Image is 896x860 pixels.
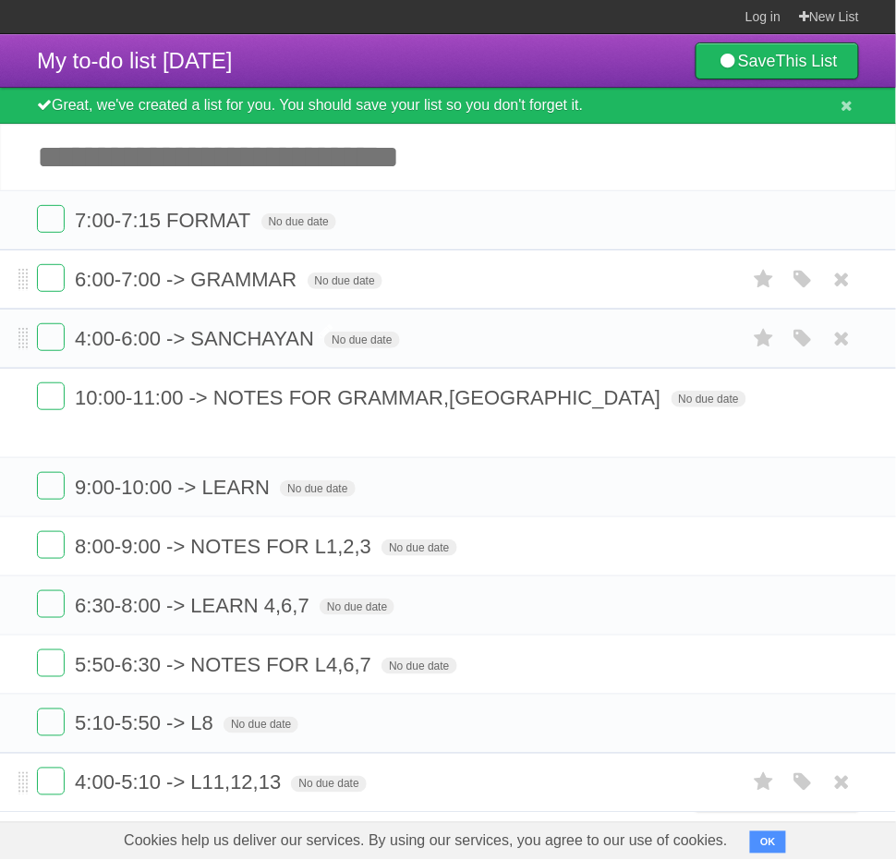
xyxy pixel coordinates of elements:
[324,332,399,348] span: No due date
[37,205,65,233] label: Done
[776,52,838,70] b: This List
[746,264,781,295] label: Star task
[75,594,314,617] span: 6:30-8:00 -> LEARN 4,6,7
[37,709,65,736] label: Done
[37,264,65,292] label: Done
[696,42,859,79] a: SaveThis List
[37,472,65,500] label: Done
[75,535,376,558] span: 8:00-9:00 -> NOTES FOR L1,2,3
[746,768,781,798] label: Star task
[320,599,394,615] span: No due date
[280,480,355,497] span: No due date
[37,768,65,795] label: Done
[381,658,456,674] span: No due date
[308,273,382,289] span: No due date
[37,531,65,559] label: Done
[75,712,218,735] span: 5:10-5:50 -> L8
[75,209,255,232] span: 7:00-7:15 FORMAT
[37,590,65,618] label: Done
[291,776,366,793] span: No due date
[261,213,336,230] span: No due date
[75,327,319,350] span: 4:00-6:00 -> SANCHAYAN
[224,717,298,733] span: No due date
[105,823,746,860] span: Cookies help us deliver our services. By using our services, you agree to our use of cookies.
[37,649,65,677] label: Done
[746,323,781,354] label: Star task
[37,48,233,73] span: My to-do list [DATE]
[37,323,65,351] label: Done
[75,653,376,676] span: 5:50-6:30 -> NOTES FOR L4,6,7
[75,771,285,794] span: 4:00-5:10 -> L11,12,13
[750,831,786,854] button: OK
[75,476,274,499] span: 9:00-10:00 -> LEARN
[37,382,65,410] label: Done
[672,391,746,407] span: No due date
[381,539,456,556] span: No due date
[75,386,665,409] span: 10:00-11:00 -> NOTES FOR GRAMMAR,[GEOGRAPHIC_DATA]
[75,268,301,291] span: 6:00-7:00 -> GRAMMAR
